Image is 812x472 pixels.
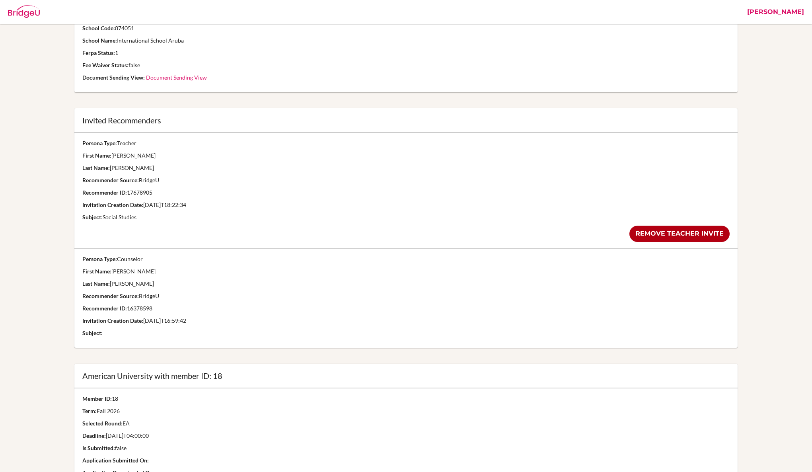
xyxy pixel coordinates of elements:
strong: Subject: [82,214,103,220]
p: [PERSON_NAME] [82,152,730,160]
strong: School Code: [82,25,115,31]
p: 874051 [82,24,730,32]
div: Admin: Common App User Details [48,6,174,18]
p: false [82,61,730,69]
strong: Persona Type: [82,256,117,262]
strong: Recommender Source: [82,293,139,299]
strong: Ferpa Status: [82,49,115,56]
strong: Invitation Creation Date: [82,317,143,324]
p: 17678905 [82,189,730,197]
strong: Last Name: [82,164,110,171]
strong: Document Sending View: [82,74,145,81]
p: EA [82,419,292,427]
p: 18 [82,395,292,403]
p: BridgeU [82,176,730,184]
p: 16378598 [82,304,730,312]
strong: Persona Type: [82,140,117,146]
strong: Deadline: [82,432,106,439]
strong: Recommender ID: [82,305,127,312]
p: [DATE]T04:00:00 [82,432,292,440]
p: Counselor [82,255,730,263]
p: 1 [82,49,730,57]
strong: Subject: [82,330,103,336]
p: [DATE]T18:22:34 [82,201,730,209]
strong: Selected Round: [82,420,123,427]
strong: Member ID: [82,395,112,402]
p: [PERSON_NAME] [82,280,730,288]
strong: Last Name: [82,280,110,287]
div: American University with member ID: 18 [82,372,730,380]
p: International School Aruba [82,37,730,45]
p: Teacher [82,139,730,147]
p: [PERSON_NAME] [82,267,730,275]
img: Bridge-U [8,5,40,18]
p: [DATE]T16:59:42 [82,317,730,325]
strong: School Name: [82,37,117,44]
p: BridgeU [82,292,730,300]
strong: Application Submitted On: [82,457,149,464]
p: false [82,444,292,452]
div: Invited Recommenders [82,116,730,124]
strong: First Name: [82,268,111,275]
p: Social Studies [82,213,730,221]
strong: Term: [82,408,97,414]
p: [PERSON_NAME] [82,164,730,172]
strong: First Name: [82,152,111,159]
strong: Fee Waiver Status: [82,62,129,68]
strong: Recommender ID: [82,189,127,196]
strong: Invitation Creation Date: [82,201,143,208]
strong: Is Submitted: [82,445,115,451]
p: Fall 2026 [82,407,292,415]
a: Remove teacher invite [629,226,730,242]
a: Document Sending View [146,74,207,81]
strong: Recommender Source: [82,177,139,183]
